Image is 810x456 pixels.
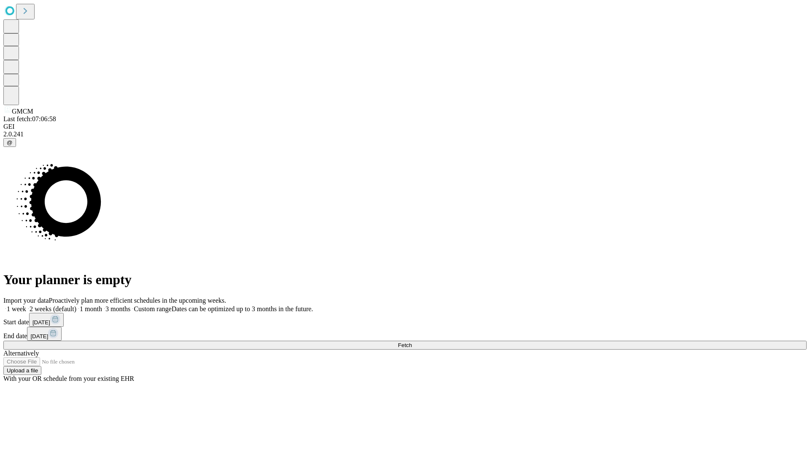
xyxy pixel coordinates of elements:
[27,327,62,341] button: [DATE]
[3,123,807,130] div: GEI
[3,327,807,341] div: End date
[398,342,412,348] span: Fetch
[80,305,102,312] span: 1 month
[172,305,313,312] span: Dates can be optimized up to 3 months in the future.
[30,333,48,339] span: [DATE]
[7,305,26,312] span: 1 week
[7,139,13,146] span: @
[3,138,16,147] button: @
[29,313,64,327] button: [DATE]
[3,350,39,357] span: Alternatively
[3,115,56,122] span: Last fetch: 07:06:58
[49,297,226,304] span: Proactively plan more efficient schedules in the upcoming weeks.
[3,366,41,375] button: Upload a file
[3,297,49,304] span: Import your data
[30,305,76,312] span: 2 weeks (default)
[134,305,171,312] span: Custom range
[3,341,807,350] button: Fetch
[3,313,807,327] div: Start date
[3,130,807,138] div: 2.0.241
[105,305,130,312] span: 3 months
[3,375,134,382] span: With your OR schedule from your existing EHR
[3,272,807,288] h1: Your planner is empty
[32,319,50,326] span: [DATE]
[12,108,33,115] span: GMCM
